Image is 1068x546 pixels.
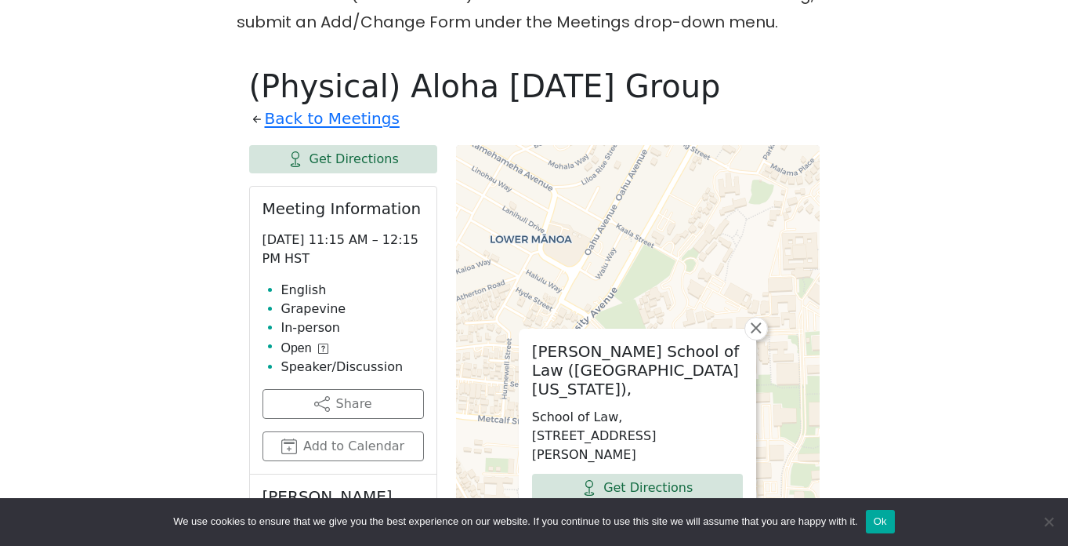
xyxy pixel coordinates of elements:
a: Back to Meetings [265,105,400,133]
li: In-person [281,318,424,337]
p: School of Law, [STREET_ADDRESS][PERSON_NAME] [532,408,743,464]
li: Speaker/Discussion [281,358,424,377]
h1: (Physical) Aloha [DATE] Group [249,67,820,105]
span: We use cookies to ensure that we give you the best experience on our website. If you continue to ... [173,514,857,530]
span: × [748,318,764,337]
a: Get Directions [249,145,437,173]
h2: [PERSON_NAME] School of Law ([GEOGRAPHIC_DATA][US_STATE]), [532,342,743,399]
button: Share [262,389,424,419]
button: Add to Calendar [262,431,424,461]
li: English [281,281,424,300]
h2: Meeting Information [262,199,424,218]
span: Open [281,339,312,358]
button: Open [281,339,328,358]
a: Get Directions [532,474,743,502]
span: No [1041,514,1056,530]
li: Grapevine [281,300,424,318]
button: Ok [866,510,895,533]
a: Close popup [744,317,768,340]
p: [DATE] 11:15 AM – 12:15 PM HST [262,231,424,268]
